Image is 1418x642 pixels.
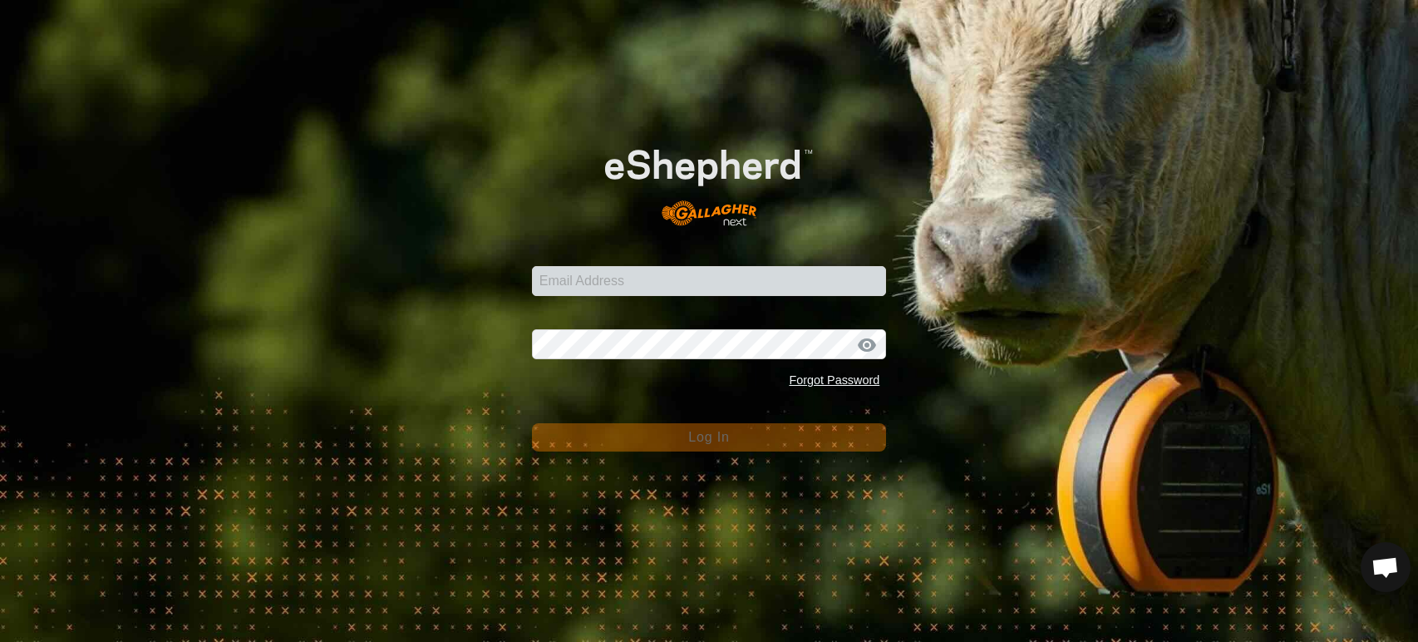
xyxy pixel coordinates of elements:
[789,373,879,387] a: Forgot Password
[532,266,887,296] input: Email Address
[532,423,887,452] button: Log In
[567,120,850,240] img: E-shepherd Logo
[1361,542,1411,592] div: Open chat
[688,430,729,444] span: Log In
